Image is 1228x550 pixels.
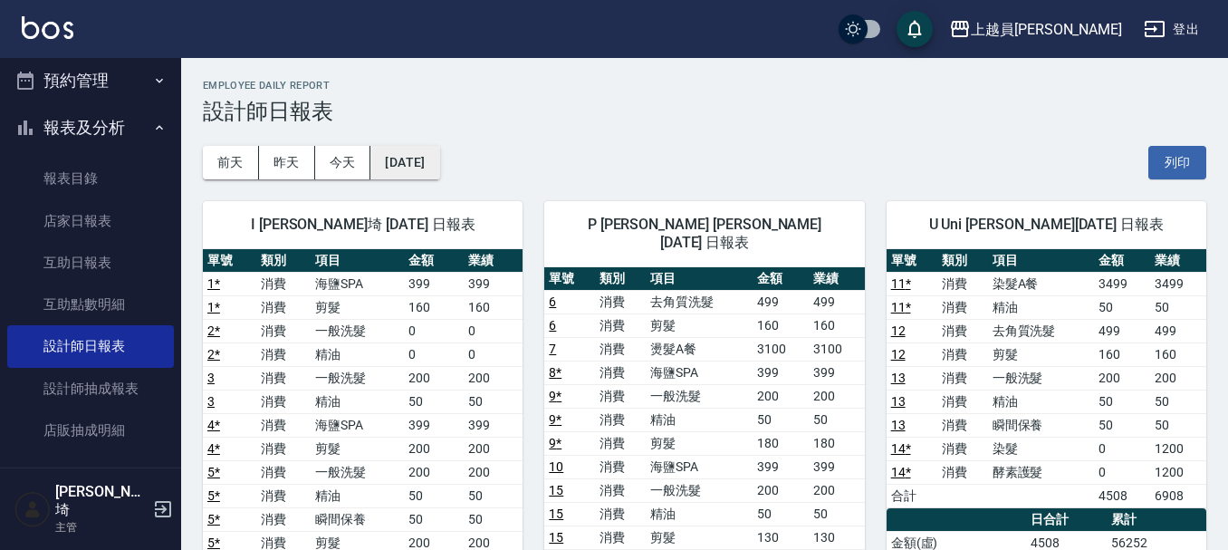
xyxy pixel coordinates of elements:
[1094,460,1150,484] td: 0
[942,11,1129,48] button: 上越員[PERSON_NAME]
[809,290,865,314] td: 499
[203,99,1206,124] h3: 設計師日報表
[595,361,646,384] td: 消費
[891,347,906,362] a: 12
[404,319,464,343] td: 0
[937,437,988,460] td: 消費
[988,295,1095,319] td: 精油
[1094,366,1150,390] td: 200
[207,394,215,409] a: 3
[464,249,523,273] th: 業績
[464,390,523,413] td: 50
[646,502,753,526] td: 精油
[809,337,865,361] td: 3100
[595,455,646,478] td: 消費
[646,455,753,478] td: 海鹽SPA
[809,267,865,291] th: 業績
[646,290,753,314] td: 去角質洗髮
[7,284,174,325] a: 互助點數明細
[311,366,404,390] td: 一般洗髮
[646,526,753,549] td: 剪髮
[207,371,215,385] a: 3
[646,314,753,337] td: 剪髮
[464,437,523,460] td: 200
[1094,319,1150,343] td: 499
[7,57,174,104] button: 預約管理
[753,267,809,291] th: 金額
[908,216,1185,234] span: U Uni [PERSON_NAME][DATE] 日報表
[937,460,988,484] td: 消費
[988,319,1095,343] td: 去角質洗髮
[311,249,404,273] th: 項目
[370,146,439,179] button: [DATE]
[988,437,1095,460] td: 染髮
[988,272,1095,295] td: 染髮A餐
[988,390,1095,413] td: 精油
[753,431,809,455] td: 180
[404,507,464,531] td: 50
[1150,484,1206,507] td: 6908
[595,431,646,455] td: 消費
[753,290,809,314] td: 499
[404,437,464,460] td: 200
[464,460,523,484] td: 200
[7,200,174,242] a: 店家日報表
[1026,508,1107,532] th: 日合計
[887,484,937,507] td: 合計
[809,502,865,526] td: 50
[1094,249,1150,273] th: 金額
[7,458,174,506] button: 客戶管理
[1150,437,1206,460] td: 1200
[404,460,464,484] td: 200
[7,368,174,410] a: 設計師抽成報表
[404,295,464,319] td: 160
[891,371,906,385] a: 13
[464,319,523,343] td: 0
[753,337,809,361] td: 3100
[311,390,404,413] td: 精油
[464,484,523,507] td: 50
[311,460,404,484] td: 一般洗髮
[595,267,646,291] th: 類別
[937,343,988,366] td: 消費
[809,408,865,431] td: 50
[1150,413,1206,437] td: 50
[753,526,809,549] td: 130
[404,343,464,366] td: 0
[549,459,563,474] a: 10
[887,249,1206,508] table: a dense table
[1094,413,1150,437] td: 50
[256,295,310,319] td: 消費
[1150,319,1206,343] td: 499
[1150,249,1206,273] th: 業績
[1137,13,1206,46] button: 登出
[256,319,310,343] td: 消費
[7,242,174,284] a: 互助日報表
[809,455,865,478] td: 399
[595,408,646,431] td: 消費
[988,249,1095,273] th: 項目
[256,390,310,413] td: 消費
[753,408,809,431] td: 50
[595,290,646,314] td: 消費
[311,295,404,319] td: 剪髮
[891,394,906,409] a: 13
[464,366,523,390] td: 200
[595,502,646,526] td: 消費
[1094,295,1150,319] td: 50
[22,16,73,39] img: Logo
[7,325,174,367] a: 設計師日報表
[256,413,310,437] td: 消費
[464,272,523,295] td: 399
[753,478,809,502] td: 200
[203,80,1206,92] h2: Employee Daily Report
[259,146,315,179] button: 昨天
[1094,343,1150,366] td: 160
[595,478,646,502] td: 消費
[464,343,523,366] td: 0
[55,519,148,536] p: 主管
[404,366,464,390] td: 200
[464,295,523,319] td: 160
[753,314,809,337] td: 160
[549,530,563,545] a: 15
